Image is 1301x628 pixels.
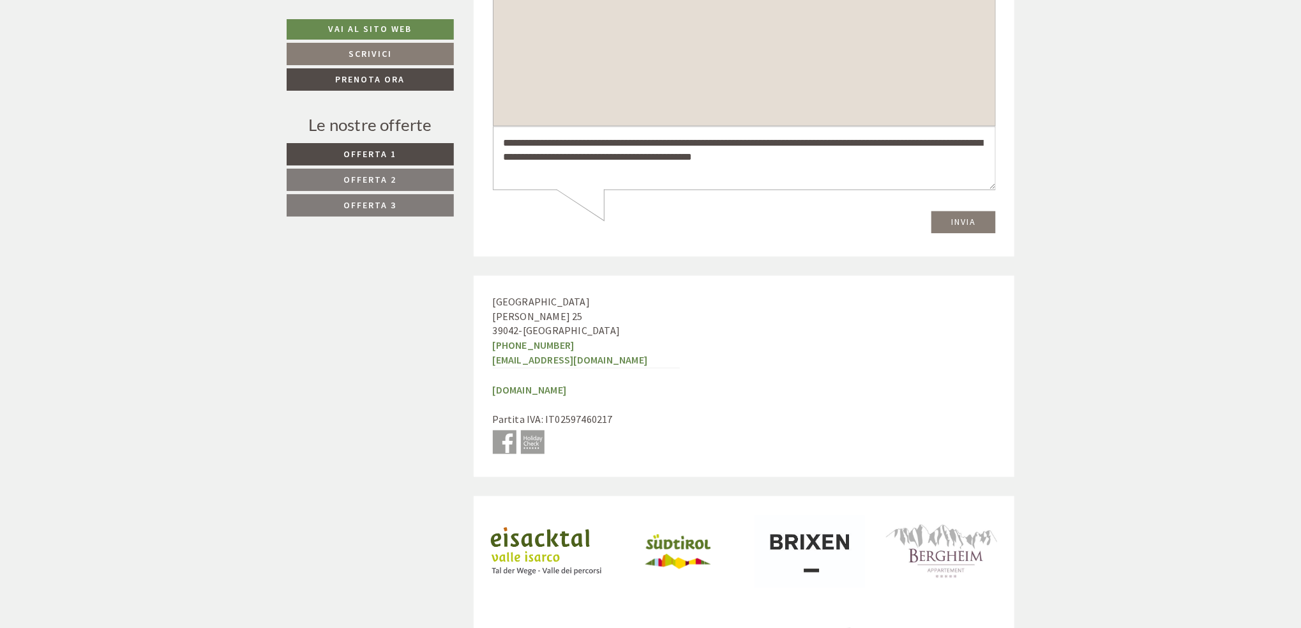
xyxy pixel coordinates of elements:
[20,63,193,72] small: 11:02
[287,43,454,65] a: Scrivici
[287,113,454,137] div: Le nostre offerte
[493,296,590,309] span: [GEOGRAPHIC_DATA]
[287,68,454,91] a: Prenota ora
[20,38,193,48] div: [GEOGRAPHIC_DATA]
[493,354,648,367] a: [EMAIL_ADDRESS][DOMAIN_NAME]
[344,148,397,160] span: Offerta 1
[493,310,583,323] span: [PERSON_NAME] 25
[344,199,397,211] span: Offerta 3
[541,413,613,426] span: : IT02597460217
[344,174,397,185] span: Offerta 2
[493,339,575,352] a: [PHONE_NUMBER]
[287,19,454,40] a: Vai al sito web
[493,384,567,397] a: [DOMAIN_NAME]
[228,10,274,32] div: [DATE]
[523,325,620,337] span: [GEOGRAPHIC_DATA]
[439,337,503,359] button: Invia
[493,325,519,337] span: 39042
[10,35,199,74] div: Buon giorno, come possiamo aiutarla?
[474,276,699,477] div: - Partita IVA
